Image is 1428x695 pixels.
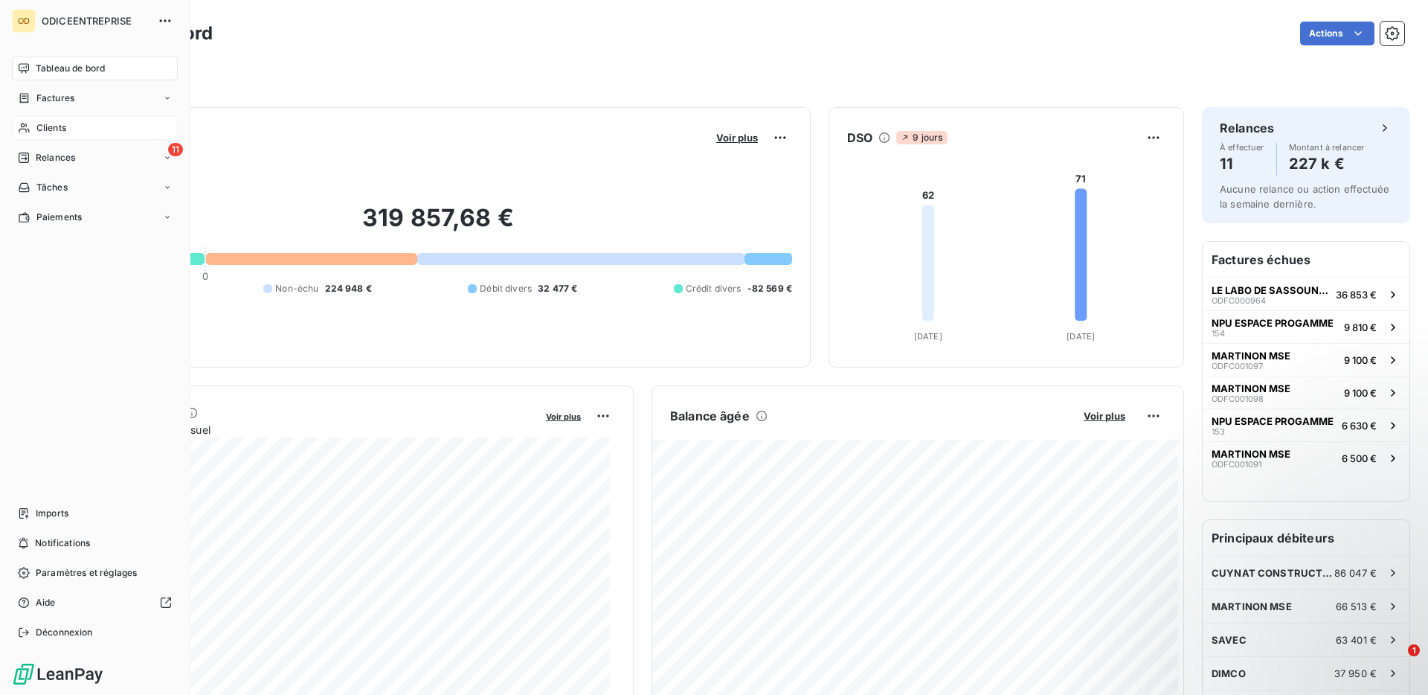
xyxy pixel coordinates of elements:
span: Chiffre d'affaires mensuel [84,422,535,438]
span: Aide [36,596,56,609]
span: 224 948 € [325,282,372,295]
span: 36 853 € [1336,289,1377,301]
span: ODFC001097 [1212,362,1263,371]
span: Clients [36,121,66,135]
img: Logo LeanPay [12,662,104,686]
h6: Relances [1220,119,1274,137]
span: 11 [168,143,183,156]
button: NPU ESPACE PROGAMME1549 810 € [1203,310,1409,343]
span: DIMCO [1212,667,1246,679]
h6: DSO [847,129,872,147]
span: Voir plus [1084,410,1125,422]
button: MARTINON MSEODFC0010989 100 € [1203,376,1409,409]
span: LE LABO DE SASSOUN - SIEGE SOCIAL [1212,284,1330,296]
span: Paramètres et réglages [36,566,137,580]
div: OD [12,9,36,33]
button: MARTINON MSEODFC0010979 100 € [1203,343,1409,376]
span: Voir plus [546,411,581,422]
span: -82 569 € [747,282,792,295]
iframe: Intercom notifications message [1130,551,1428,655]
button: LE LABO DE SASSOUN - SIEGE SOCIALODFC00096436 853 € [1203,278,1409,310]
span: Voir plus [716,132,758,144]
span: 32 477 € [538,282,577,295]
button: MARTINON MSEODFC0010916 500 € [1203,441,1409,474]
h4: 11 [1220,152,1264,176]
span: 154 [1212,329,1225,338]
a: Aide [12,591,178,615]
span: Tableau de bord [36,62,105,75]
span: Factures [36,92,74,105]
h2: 319 857,68 € [84,203,792,248]
span: 1 [1408,644,1420,656]
span: 6 630 € [1342,420,1377,432]
span: ODFC000964 [1212,296,1266,305]
span: MARTINON MSE [1212,382,1290,394]
h6: Factures échues [1203,242,1409,278]
span: 9 100 € [1344,387,1377,399]
button: Voir plus [712,131,762,144]
span: Tâches [36,181,68,194]
span: Imports [36,507,68,520]
span: Relances [36,151,75,164]
span: 153 [1212,427,1225,436]
span: Paiements [36,211,82,224]
span: ODFC001098 [1212,394,1264,403]
span: 0 [202,270,208,282]
span: MARTINON MSE [1212,350,1290,362]
span: 6 500 € [1342,452,1377,464]
span: Notifications [35,537,90,550]
button: Actions [1300,22,1374,45]
button: Voir plus [541,409,585,423]
span: À effectuer [1220,143,1264,152]
button: Voir plus [1079,409,1130,423]
span: 9 810 € [1344,321,1377,333]
span: ODFC001091 [1212,460,1261,469]
button: NPU ESPACE PROGAMME1536 630 € [1203,409,1409,441]
span: 37 950 € [1334,667,1377,679]
span: 9 jours [896,131,947,144]
h6: Principaux débiteurs [1203,520,1409,556]
span: Débit divers [480,282,532,295]
span: Crédit divers [686,282,742,295]
tspan: [DATE] [914,331,942,342]
span: Montant à relancer [1289,143,1365,152]
h4: 227 k € [1289,152,1365,176]
span: Aucune relance ou action effectuée la semaine dernière. [1220,183,1389,210]
span: NPU ESPACE PROGAMME [1212,317,1334,329]
iframe: Intercom live chat [1377,644,1413,680]
span: ODICEENTREPRISE [42,15,149,27]
span: Déconnexion [36,626,93,639]
span: Non-échu [275,282,318,295]
span: 9 100 € [1344,354,1377,366]
tspan: [DATE] [1067,331,1095,342]
h6: Balance âgée [670,407,750,425]
span: NPU ESPACE PROGAMME [1212,415,1334,427]
span: MARTINON MSE [1212,448,1290,460]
